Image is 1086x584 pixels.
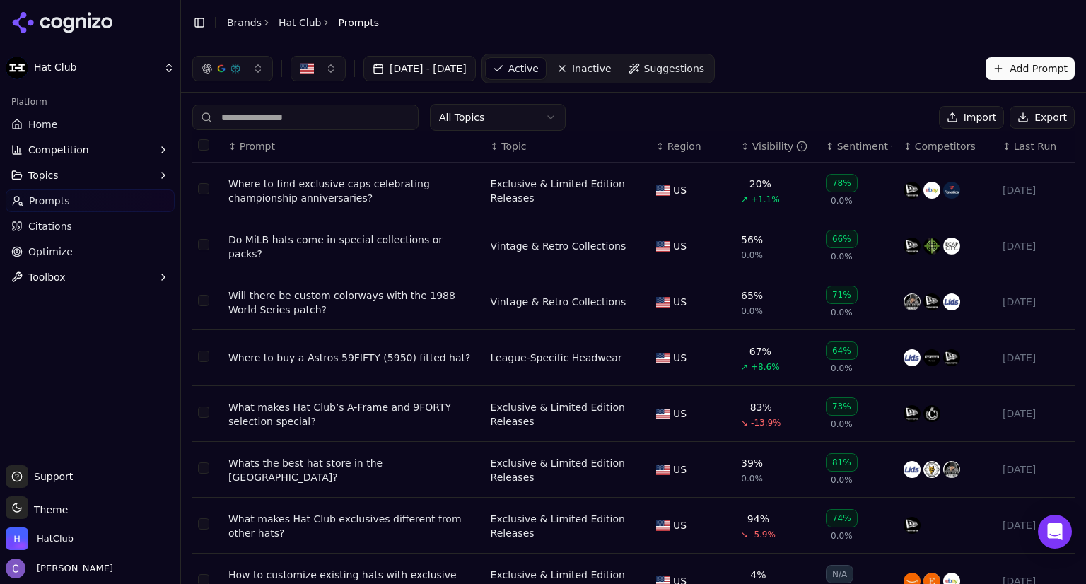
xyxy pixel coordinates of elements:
img: culture kings [923,405,940,422]
div: ↕Competitors [904,139,991,153]
a: What makes Hat Club’s A-Frame and 9FORTY selection special? [228,400,479,428]
span: 0.0% [831,307,853,318]
a: Do MiLB hats come in special collections or packs? [228,233,479,261]
img: new era [923,293,940,310]
img: new era [904,238,921,255]
th: brandMentionRate [735,131,820,163]
button: Open organization switcher [6,527,74,550]
span: Prompt [240,139,275,153]
a: Active [485,57,547,80]
a: Exclusive & Limited Edition Releases [491,177,645,205]
span: +1.1% [751,194,780,205]
span: 0.0% [831,251,853,262]
span: Active [508,62,539,76]
button: Select all rows [198,139,209,151]
button: Topics [6,164,175,187]
div: 94% [747,512,769,526]
button: Select row 5 [198,407,209,418]
span: Optimize [28,245,73,259]
a: Exclusive & Limited Edition Releases [491,456,645,484]
span: Prompts [29,194,70,208]
img: US flag [656,241,670,252]
div: Vintage & Retro Collections [491,239,626,253]
span: Prompts [338,16,379,30]
div: 66% [826,230,858,248]
span: US [673,407,687,421]
img: US flag [656,185,670,196]
span: Region [667,139,701,153]
span: +8.6% [751,361,780,373]
span: Topic [501,139,526,153]
div: N/A [826,565,853,583]
div: [DATE] [1003,183,1069,197]
div: Sentiment [837,139,892,153]
button: Import [939,106,1004,129]
th: sentiment [820,131,898,163]
span: Home [28,117,57,132]
span: -13.9% [751,417,781,428]
button: Select row 2 [198,239,209,250]
img: US flag [656,297,670,308]
div: ↕Topic [491,139,645,153]
a: Where to buy a Astros 59FIFTY (5950) fitted hat? [228,351,479,365]
button: Select row 1 [198,183,209,194]
span: 0.0% [741,305,763,317]
div: Where to find exclusive caps celebrating championship anniversaries? [228,177,479,205]
div: 39% [741,456,763,470]
img: HatClub [6,527,28,550]
div: Platform [6,90,175,113]
a: Vintage & Retro Collections [491,295,626,309]
button: [DATE] - [DATE] [363,56,476,81]
div: [DATE] [1003,518,1069,532]
div: [DATE] [1003,407,1069,421]
a: Prompts [6,189,175,212]
a: Citations [6,215,175,238]
span: ↗ [741,361,748,373]
img: ecapcity [943,238,960,255]
button: Select row 7 [198,518,209,530]
a: Optimize [6,240,175,263]
img: US flag [656,409,670,419]
div: [DATE] [1003,239,1069,253]
div: 73% [826,397,858,416]
button: Add Prompt [986,57,1075,80]
img: Chris Hayes [6,559,25,578]
div: 64% [826,341,858,360]
img: new era [904,182,921,199]
button: Toolbox [6,266,175,288]
th: Last Run [997,131,1075,163]
th: Competitors [898,131,997,163]
span: 0.0% [831,195,853,206]
div: 74% [826,509,858,527]
div: Exclusive & Limited Edition Releases [491,512,645,540]
span: Topics [28,168,59,182]
button: Open user button [6,559,113,578]
span: 0.0% [741,473,763,484]
a: Brands [227,17,262,28]
img: Hat Club [6,57,28,79]
th: Topic [485,131,650,163]
span: ↘ [741,417,748,428]
div: [DATE] [1003,295,1069,309]
a: League-Specific Headwear [491,351,622,365]
a: Hat Club [279,16,321,30]
img: lids [943,293,960,310]
div: ↕Sentiment [826,139,892,153]
div: 71% [826,286,858,304]
span: Support [28,469,73,484]
img: new era [904,517,921,534]
span: US [673,462,687,477]
img: new era [904,405,921,422]
button: Competition [6,139,175,161]
span: Competition [28,143,89,157]
span: 0.0% [741,250,763,261]
a: Whats the best hat store in the [GEOGRAPHIC_DATA]? [228,456,479,484]
button: Export [1010,106,1075,129]
button: Select row 3 [198,295,209,306]
span: Theme [28,504,68,515]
